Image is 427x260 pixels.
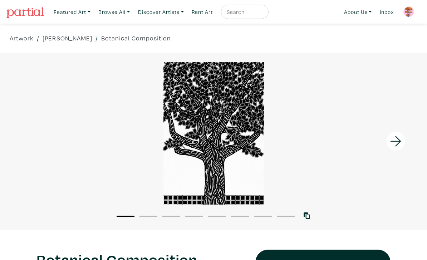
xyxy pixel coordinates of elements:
[95,33,98,43] span: /
[117,216,134,217] button: 1 of 8
[43,33,92,43] a: [PERSON_NAME]
[254,216,272,217] button: 7 of 8
[135,5,187,19] a: Discover Artists
[208,216,226,217] button: 5 of 8
[101,33,171,43] a: Botanical Composition
[341,5,375,19] a: About Us
[162,216,180,217] button: 3 of 8
[185,216,203,217] button: 4 of 8
[95,5,133,19] a: Browse All
[10,33,34,43] a: Artwork
[277,216,295,217] button: 8 of 8
[37,33,39,43] span: /
[226,8,262,16] input: Search
[403,6,414,17] img: phpThumb.php
[231,216,249,217] button: 6 of 8
[188,5,216,19] a: Rent Art
[139,216,157,217] button: 2 of 8
[377,5,397,19] a: Inbox
[50,5,94,19] a: Featured Art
